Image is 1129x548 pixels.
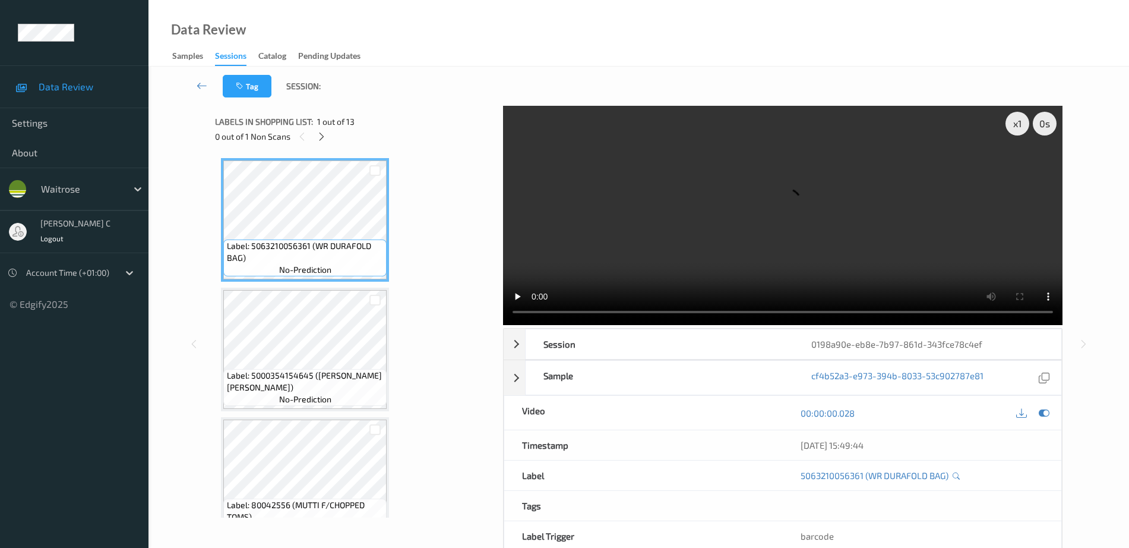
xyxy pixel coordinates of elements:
span: no-prediction [279,393,331,405]
div: Data Review [171,24,246,36]
span: 1 out of 13 [317,116,355,128]
div: Pending Updates [298,50,360,65]
div: 0198a90e-eb8e-7b97-861d-343fce78c4ef [793,329,1061,359]
div: 0 s [1033,112,1057,136]
div: [DATE] 15:49:44 [801,439,1043,451]
a: Sessions [215,48,258,66]
a: 5063210056361 (WR DURAFOLD BAG) [801,470,948,481]
a: cf4b52a3-e973-394b-8033-53c902787e81 [811,370,983,386]
div: 0 out of 1 Non Scans [215,129,495,144]
div: Timestamp [504,430,783,460]
div: x 1 [1005,112,1029,136]
button: Tag [223,75,271,97]
a: Catalog [258,48,298,65]
a: 00:00:00.028 [801,407,855,419]
span: Label: 80042556 (MUTTI F/CHOPPED TOMS) [227,499,384,523]
span: Labels in shopping list: [215,116,313,128]
a: Pending Updates [298,48,372,65]
span: no-prediction [279,264,331,276]
span: Label: 5063210056361 (WR DURAFOLD BAG) [227,240,384,264]
div: Sessions [215,50,246,66]
div: Catalog [258,50,286,65]
div: Samples [172,50,203,65]
div: Sample [526,361,793,395]
div: Session [526,329,793,359]
div: Label [504,461,783,490]
div: Tags [504,491,783,521]
a: Samples [172,48,215,65]
span: Session: [286,80,321,92]
div: Session0198a90e-eb8e-7b97-861d-343fce78c4ef [504,329,1062,360]
div: Video [504,396,783,430]
span: Label: 5000354154645 ([PERSON_NAME] [PERSON_NAME]) [227,370,384,393]
div: Samplecf4b52a3-e973-394b-8033-53c902787e81 [504,360,1062,395]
